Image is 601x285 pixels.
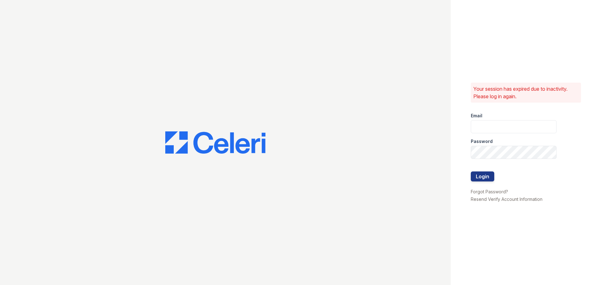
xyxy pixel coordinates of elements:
img: CE_Logo_Blue-a8612792a0a2168367f1c8372b55b34899dd931a85d93a1a3d3e32e68fde9ad4.png [165,131,265,154]
label: Password [471,138,493,145]
p: Your session has expired due to inactivity. Please log in again. [473,85,578,100]
button: Login [471,171,494,181]
label: Email [471,113,482,119]
a: Resend Verify Account Information [471,196,542,202]
a: Forgot Password? [471,189,508,194]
